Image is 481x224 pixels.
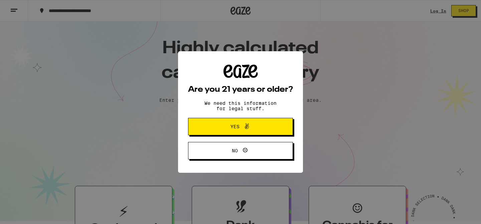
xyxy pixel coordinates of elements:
[188,118,293,135] button: Yes
[232,148,238,153] span: No
[199,100,282,111] p: We need this information for legal stuff.
[188,142,293,159] button: No
[188,86,293,94] h2: Are you 21 years or older?
[230,124,239,129] span: Yes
